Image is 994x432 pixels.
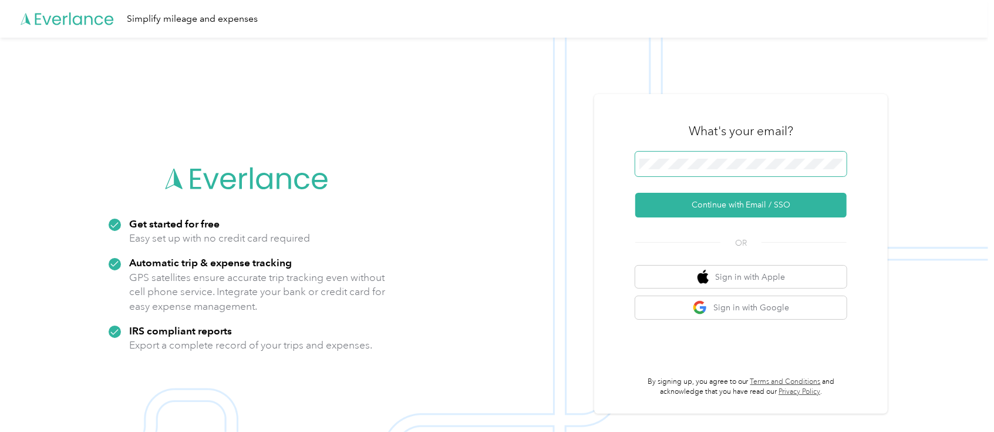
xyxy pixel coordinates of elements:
strong: IRS compliant reports [129,324,232,337]
div: Simplify mileage and expenses [127,12,258,26]
a: Privacy Policy [779,387,820,396]
a: Terms and Conditions [750,377,821,386]
img: apple logo [698,270,709,284]
button: Continue with Email / SSO [635,193,847,217]
p: GPS satellites ensure accurate trip tracking even without cell phone service. Integrate your bank... [129,270,386,314]
img: google logo [693,300,707,315]
h3: What's your email? [689,123,793,139]
p: Easy set up with no credit card required [129,231,310,246]
p: By signing up, you agree to our and acknowledge that you have read our . [635,377,847,397]
strong: Get started for free [129,217,220,230]
button: google logoSign in with Google [635,296,847,319]
button: apple logoSign in with Apple [635,266,847,289]
strong: Automatic trip & expense tracking [129,256,292,269]
span: OR [720,237,761,249]
p: Export a complete record of your trips and expenses. [129,338,372,353]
